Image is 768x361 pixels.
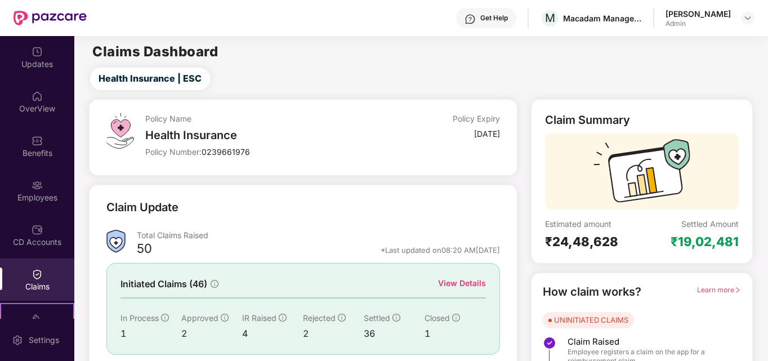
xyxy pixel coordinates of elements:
span: info-circle [221,314,229,322]
img: svg+xml;base64,PHN2ZyBpZD0iSGVscC0zMngzMiIgeG1sbnM9Imh0dHA6Ly93d3cudzMub3JnLzIwMDAvc3ZnIiB3aWR0aD... [465,14,476,25]
span: Claim Raised [568,336,730,347]
button: Health Insurance | ESC [90,68,210,90]
img: svg+xml;base64,PHN2ZyB4bWxucz0iaHR0cDovL3d3dy53My5vcmcvMjAwMC9zdmciIHdpZHRoPSIyMSIgaGVpZ2h0PSIyMC... [32,313,43,324]
span: 0239661976 [202,147,250,157]
div: 1 [425,327,485,341]
span: Learn more [697,286,741,294]
div: Claim Summary [545,113,630,127]
img: svg+xml;base64,PHN2ZyBpZD0iQmVuZWZpdHMiIHhtbG5zPSJodHRwOi8vd3d3LnczLm9yZy8yMDAwL3N2ZyIgd2lkdGg9Ij... [32,135,43,146]
img: svg+xml;base64,PHN2ZyBpZD0iVXBkYXRlZCIgeG1sbnM9Imh0dHA6Ly93d3cudzMub3JnLzIwMDAvc3ZnIiB3aWR0aD0iMj... [32,46,43,57]
img: svg+xml;base64,PHN2ZyBpZD0iU3RlcC1Eb25lLTMyeDMyIiB4bWxucz0iaHR0cDovL3d3dy53My5vcmcvMjAwMC9zdmciIH... [543,336,556,350]
span: info-circle [452,314,460,322]
div: 2 [181,327,242,341]
span: info-circle [392,314,400,322]
img: ClaimsSummaryIcon [106,230,126,253]
span: info-circle [161,314,169,322]
div: Macadam Management Services Private Limited [563,13,642,24]
div: Total Claims Raised [137,230,499,240]
div: Policy Name [145,113,381,124]
img: svg+xml;base64,PHN2ZyBpZD0iRHJvcGRvd24tMzJ4MzIiIHhtbG5zPSJodHRwOi8vd3d3LnczLm9yZy8yMDAwL3N2ZyIgd2... [743,14,752,23]
span: Closed [425,313,450,323]
span: Approved [181,313,218,323]
div: 2 [303,327,364,341]
span: In Process [120,313,159,323]
img: New Pazcare Logo [14,11,87,25]
h2: Claims Dashboard [92,45,218,59]
span: M [545,11,555,25]
img: svg+xml;base64,PHN2ZyBpZD0iSG9tZSIgeG1sbnM9Imh0dHA6Ly93d3cudzMub3JnLzIwMDAvc3ZnIiB3aWR0aD0iMjAiIG... [32,91,43,102]
span: info-circle [279,314,287,322]
div: ₹19,02,481 [671,234,739,249]
span: Health Insurance | ESC [99,72,202,86]
div: *Last updated on 08:20 AM[DATE] [381,245,500,255]
span: Settled [364,313,390,323]
img: svg+xml;base64,PHN2ZyBpZD0iQ0RfQWNjb3VudHMiIGRhdGEtbmFtZT0iQ0QgQWNjb3VudHMiIHhtbG5zPSJodHRwOi8vd3... [32,224,43,235]
div: Settled Amount [681,219,739,229]
div: How claim works? [543,283,641,301]
div: [DATE] [474,128,500,139]
div: Get Help [480,14,508,23]
img: svg+xml;base64,PHN2ZyB4bWxucz0iaHR0cDovL3d3dy53My5vcmcvMjAwMC9zdmciIHdpZHRoPSI0OS4zMiIgaGVpZ2h0PS... [106,113,134,149]
img: svg+xml;base64,PHN2ZyBpZD0iQ2xhaW0iIHhtbG5zPSJodHRwOi8vd3d3LnczLm9yZy8yMDAwL3N2ZyIgd2lkdGg9IjIwIi... [32,269,43,280]
span: IR Raised [242,313,276,323]
div: UNINITIATED CLAIMS [554,314,628,326]
div: Health Insurance [145,128,381,142]
div: Settings [25,335,62,346]
div: 36 [364,327,425,341]
div: Policy Number: [145,146,381,157]
div: View Details [438,277,486,289]
div: [PERSON_NAME] [666,8,731,19]
span: right [734,287,741,293]
span: Rejected [303,313,336,323]
div: ₹24,48,628 [545,234,642,249]
img: svg+xml;base64,PHN2ZyBpZD0iRW1wbG95ZWVzIiB4bWxucz0iaHR0cDovL3d3dy53My5vcmcvMjAwMC9zdmciIHdpZHRoPS... [32,180,43,191]
span: info-circle [338,314,346,322]
div: 4 [242,327,303,341]
div: Estimated amount [545,219,642,229]
span: info-circle [211,280,218,288]
div: Admin [666,19,731,28]
img: svg+xml;base64,PHN2ZyB3aWR0aD0iMTcyIiBoZWlnaHQ9IjExMyIgdmlld0JveD0iMCAwIDE3MiAxMTMiIGZpbGw9Im5vbm... [593,139,690,210]
div: 1 [120,327,181,341]
img: svg+xml;base64,PHN2ZyBpZD0iU2V0dGluZy0yMHgyMCIgeG1sbnM9Imh0dHA6Ly93d3cudzMub3JnLzIwMDAvc3ZnIiB3aW... [12,335,23,346]
span: Initiated Claims (46) [120,277,207,291]
div: Policy Expiry [453,113,500,124]
div: Claim Update [106,199,178,216]
div: 50 [137,240,152,260]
